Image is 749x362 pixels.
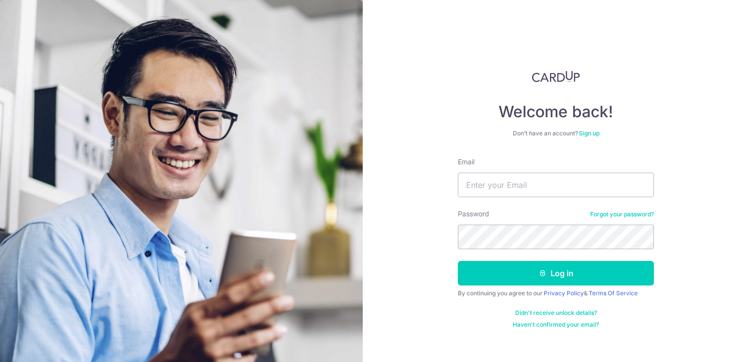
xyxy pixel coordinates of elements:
[458,261,654,285] button: Log in
[458,157,474,167] label: Email
[458,102,654,122] h4: Welcome back!
[515,309,597,317] a: Didn't receive unlock details?
[532,71,580,82] img: CardUp Logo
[590,210,654,218] a: Forgot your password?
[458,173,654,197] input: Enter your Email
[544,289,584,297] a: Privacy Policy
[458,209,489,219] label: Password
[458,289,654,297] div: By continuing you agree to our &
[589,289,638,297] a: Terms Of Service
[458,129,654,137] div: Don’t have an account?
[513,321,599,329] a: Haven't confirmed your email?
[579,129,599,137] a: Sign up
